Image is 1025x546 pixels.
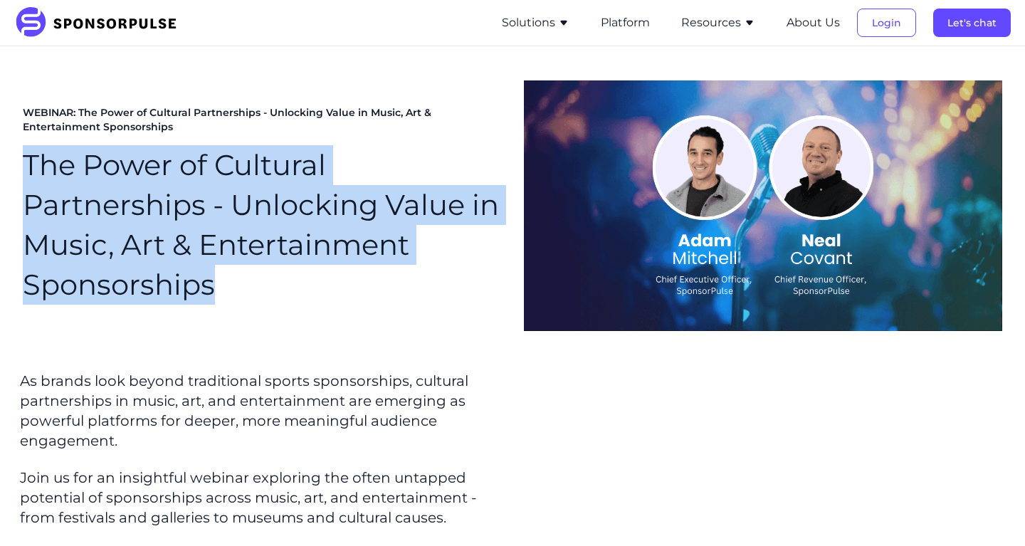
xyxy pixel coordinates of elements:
button: Solutions [502,14,569,31]
a: Login [857,16,916,29]
iframe: Chat Widget [954,478,1025,546]
a: Platform [601,16,650,29]
button: Resources [681,14,755,31]
button: About Us [787,14,840,31]
h1: The Power of Cultural Partnerships - Unlocking Value in Music, Art & Entertainment Sponsorships [23,145,501,305]
button: Platform [601,14,650,31]
img: SponsorPulse [14,7,187,38]
a: Let's chat [933,16,1011,29]
p: Join us for an insightful webinar exploring the often untapped potential of sponsorships across m... [20,468,501,527]
span: WEBINAR: The Power of Cultural Partnerships - Unlocking Value in Music, Art & Entertainment Spons... [23,106,501,134]
button: Let's chat [933,9,1011,37]
p: As brands look beyond traditional sports sponsorships, cultural partnerships in music, art, and e... [20,371,501,451]
button: Login [857,9,916,37]
img: Webinar header image [524,80,1002,331]
a: About Us [787,16,840,29]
